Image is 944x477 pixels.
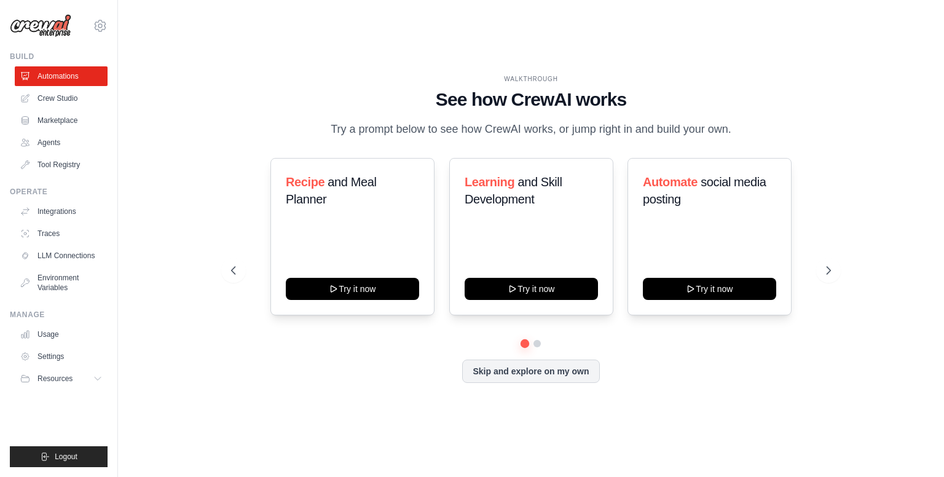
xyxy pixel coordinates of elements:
a: Usage [15,325,108,344]
span: Resources [37,374,73,384]
button: Resources [15,369,108,388]
span: Logout [55,452,77,462]
span: Recipe [286,175,324,189]
a: Marketplace [15,111,108,130]
button: Try it now [643,278,776,300]
div: Manage [10,310,108,320]
div: Operate [10,187,108,197]
button: Skip and explore on my own [462,360,599,383]
span: and Meal Planner [286,175,376,206]
span: Automate [643,175,698,189]
img: Logo [10,14,71,37]
a: Agents [15,133,108,152]
button: Try it now [286,278,419,300]
button: Try it now [465,278,598,300]
a: Integrations [15,202,108,221]
p: Try a prompt below to see how CrewAI works, or jump right in and build your own. [324,120,737,138]
a: Environment Variables [15,268,108,298]
h1: See how CrewAI works [231,89,831,111]
a: Settings [15,347,108,366]
div: Build [10,52,108,61]
button: Logout [10,446,108,467]
div: WALKTHROUGH [231,74,831,84]
span: social media posting [643,175,766,206]
a: Automations [15,66,108,86]
span: Learning [465,175,514,189]
a: LLM Connections [15,246,108,266]
a: Tool Registry [15,155,108,175]
a: Traces [15,224,108,243]
span: and Skill Development [465,175,562,206]
a: Crew Studio [15,89,108,108]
